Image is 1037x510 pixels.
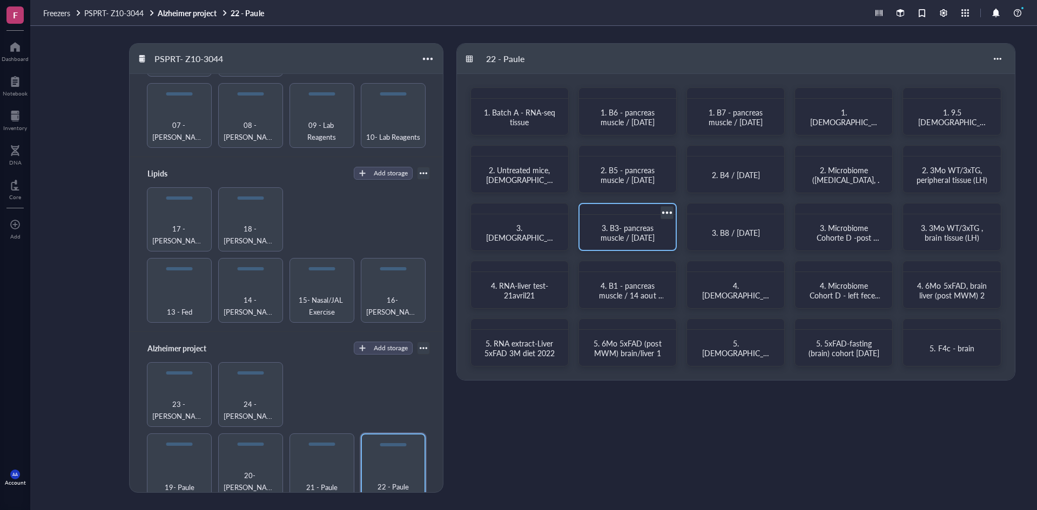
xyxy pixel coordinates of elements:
[43,8,70,18] span: Freezers
[9,176,21,200] a: Core
[712,169,760,180] span: 2. B4 / [DATE]
[481,50,546,68] div: 22 - Paule
[484,107,557,127] span: 1. Batch A - RNA-seq tissue
[13,8,18,22] span: F
[152,223,207,247] span: 17 - [PERSON_NAME] et [PERSON_NAME]
[601,222,656,243] span: 3. B3- pancreas muscle / [DATE]
[152,119,207,143] span: 07 - [PERSON_NAME]
[158,8,266,18] a: Alzheimer project22 - Paule
[366,131,420,143] span: 10- Lab Reagents
[3,73,28,97] a: Notebook
[809,338,879,358] span: 5. 5xFAD-fasting (brain) cohort [DATE]
[10,233,21,240] div: Add
[601,107,657,127] span: 1. B6 - pancreas muscle / [DATE]
[366,294,421,318] span: 16- [PERSON_NAME]
[306,481,338,493] span: 21 - Paule
[84,8,156,18] a: PSPRT- Z10-3044
[167,306,192,318] span: 13 - Fed
[3,125,27,131] div: Inventory
[12,472,18,477] span: AA
[84,8,144,18] span: PSPRT- Z10-3044
[294,119,349,143] span: 09 - Lab Reagents
[917,165,987,185] span: 2. 3Mo WT/3xTG, peripheral tissue (LH)
[917,280,988,301] span: 4. 6Mo 5xFAD, brain liver (post MWM) 2
[223,119,278,143] span: 08 - [PERSON_NAME] et Fed
[712,227,760,238] span: 3. B8 / [DATE]
[601,165,657,185] span: 2. B5 - pancreas muscle / [DATE]
[594,338,663,358] span: 5. 6Mo 5xFAD (post MWM) brain/liver 1
[3,90,28,97] div: Notebook
[2,56,29,62] div: Dashboard
[354,167,413,180] button: Add storage
[294,294,349,318] span: 15- Nasal/JAL Exercise
[152,398,207,422] span: 23 - [PERSON_NAME] et [PERSON_NAME]
[223,294,278,318] span: 14 - [PERSON_NAME]/[PERSON_NAME]
[374,343,408,353] div: Add storage
[484,338,556,358] span: 5. RNA extract-Liver 5xFAD 3M diet 2022
[43,8,82,18] a: Freezers
[709,107,765,127] span: 1. B7 - pancreas muscle / [DATE]
[378,481,409,493] span: 22 - Paule
[9,142,22,166] a: DNA
[143,166,207,181] div: Lipids
[223,223,278,247] span: 18 - [PERSON_NAME]
[930,343,974,353] span: 5. F4c - brain
[5,479,26,486] div: Account
[143,341,211,356] div: Alzheimer project
[9,159,22,166] div: DNA
[374,168,408,178] div: Add storage
[491,280,550,301] span: 4. RNA-liver test- 21avril21
[9,194,21,200] div: Core
[223,470,278,493] span: 20- [PERSON_NAME] et [PERSON_NAME]
[150,50,228,68] div: PSPRT- Z10-3044
[223,398,278,422] span: 24 - [PERSON_NAME] et [PERSON_NAME]
[599,280,664,310] span: 4. B1 - pancreas muscle / 14 aout 2020
[165,481,194,493] span: 19- Paule
[921,222,985,243] span: 3. 3Mo WT/3xTG , brain tissue (LH)
[354,342,413,355] button: Add storage
[2,38,29,62] a: Dashboard
[3,107,27,131] a: Inventory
